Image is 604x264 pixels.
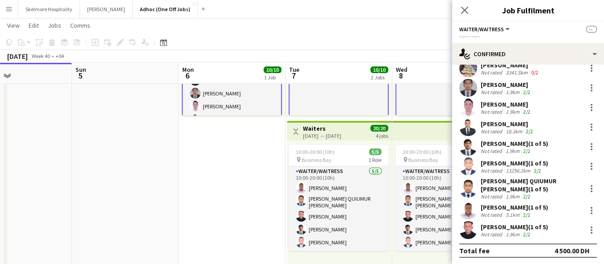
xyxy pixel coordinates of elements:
[181,70,194,81] span: 6
[481,69,504,76] div: Not rated
[403,148,441,155] span: 10:00-20:00 (10h)
[481,120,535,128] div: [PERSON_NAME]
[369,148,382,155] span: 5/5
[408,157,438,163] span: Business Bay
[395,145,495,251] app-job-card: 10:00-20:00 (10h)5/5 Business Bay1 RoleWaiter/Waitress5/510:00-20:00 (10h)[PERSON_NAME][PERSON_NA...
[7,52,28,61] div: [DATE]
[452,43,604,65] div: Confirmed
[504,148,521,154] div: 1.9km
[369,157,382,163] span: 1 Role
[303,124,341,132] h3: Waiters
[531,69,538,76] app-skills-label: 0/2
[7,21,20,29] span: View
[504,193,521,200] div: 1.9km
[371,74,388,81] div: 2 Jobs
[25,20,42,31] a: Edit
[370,125,388,132] span: 20/20
[459,33,597,40] div: --:-- - --:--
[481,167,504,174] div: Not rated
[504,108,521,115] div: 1.9km
[481,81,532,89] div: [PERSON_NAME]
[395,166,495,251] app-card-role: Waiter/Waitress5/510:00-20:00 (10h)[PERSON_NAME][PERSON_NAME] QUIUMUR [PERSON_NAME][PERSON_NAME][...
[481,148,504,154] div: Not rated
[459,26,511,33] button: Waiter/Waitress
[523,148,530,154] app-skills-label: 2/2
[481,211,504,218] div: Not rated
[452,4,604,16] h3: Job Fulfilment
[296,148,335,155] span: 10:00-20:00 (10h)
[481,89,504,95] div: Not rated
[29,21,39,29] span: Edit
[504,211,521,218] div: 5.1km
[289,166,389,251] app-card-role: Waiter/Waitress5/510:00-20:00 (10h)[PERSON_NAME][PERSON_NAME] QUIUMUR [PERSON_NAME][PERSON_NAME][...
[481,223,548,231] div: [PERSON_NAME] (1 of 5)
[4,20,23,31] a: View
[396,66,407,74] span: Wed
[182,66,194,74] span: Mon
[481,108,504,115] div: Not rated
[523,211,530,218] app-skills-label: 2/2
[504,69,529,76] div: 3341.5km
[523,108,530,115] app-skills-label: 2/2
[48,21,61,29] span: Jobs
[481,61,540,69] div: [PERSON_NAME]
[289,145,389,251] app-job-card: 10:00-20:00 (10h)5/5 Business Bay1 RoleWaiter/Waitress5/510:00-20:00 (10h)[PERSON_NAME][PERSON_NA...
[459,26,504,33] span: Waiter/Waitress
[523,89,530,95] app-skills-label: 2/2
[504,231,521,238] div: 1.9km
[504,89,521,95] div: 1.9km
[481,231,504,238] div: Not rated
[459,246,490,255] div: Total fee
[70,21,90,29] span: Comms
[481,193,504,200] div: Not rated
[288,70,299,81] span: 7
[133,0,198,18] button: Adhoc (One Off Jobs)
[18,0,80,18] button: Skelmore Hospitality
[29,53,52,59] span: Week 40
[523,231,530,238] app-skills-label: 2/2
[74,70,86,81] span: 5
[376,132,388,139] div: 4 jobs
[302,157,331,163] span: Business Bay
[534,167,541,174] app-skills-label: 2/2
[394,70,407,81] span: 8
[80,0,133,18] button: [PERSON_NAME]
[481,100,532,108] div: [PERSON_NAME]
[504,128,524,135] div: 18.3km
[264,66,281,73] span: 10/10
[303,132,341,139] div: [DATE] → [DATE]
[481,128,504,135] div: Not rated
[526,128,533,135] app-skills-label: 2/2
[75,66,86,74] span: Sun
[554,246,590,255] div: 4 500.00 DH
[523,193,530,200] app-skills-label: 2/2
[55,53,64,59] div: +04
[44,20,65,31] a: Jobs
[504,167,532,174] div: 13256.2km
[481,159,548,167] div: [PERSON_NAME] (1 of 5)
[264,74,281,81] div: 1 Job
[289,66,299,74] span: Tue
[370,66,388,73] span: 10/10
[481,203,548,211] div: [PERSON_NAME] (1 of 5)
[586,26,597,33] span: --
[481,140,548,148] div: [PERSON_NAME] (1 of 5)
[67,20,94,31] a: Comms
[481,177,583,193] div: [PERSON_NAME] QUIUMUR [PERSON_NAME] (1 of 5)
